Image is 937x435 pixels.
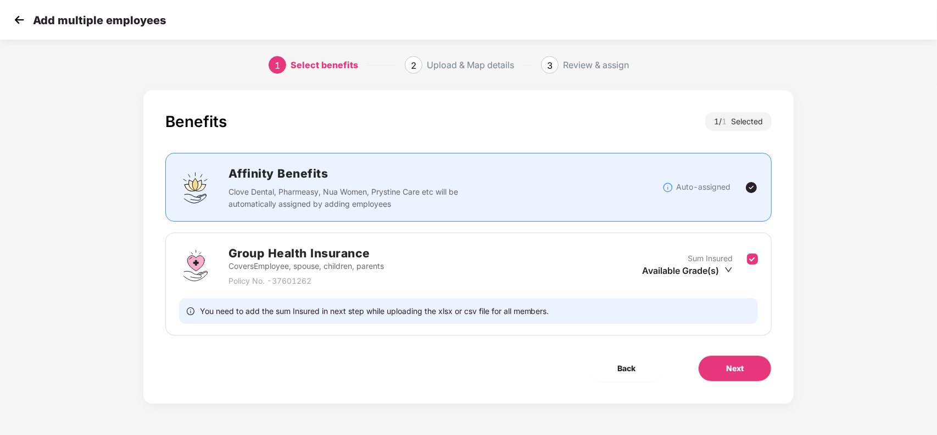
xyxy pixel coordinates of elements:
[745,181,758,194] img: svg+xml;base64,PHN2ZyBpZD0iVGljay0yNHgyNCIgeG1sbnM9Imh0dHA6Ly93d3cudzMub3JnLzIwMDAvc3ZnIiB3aWR0aD...
[642,265,733,277] div: Available Grade(s)
[33,14,166,27] p: Add multiple employees
[179,249,212,282] img: svg+xml;base64,PHN2ZyBpZD0iR3JvdXBfSGVhbHRoX0luc3VyYW5jZSIgZGF0YS1uYW1lPSJHcm91cCBIZWFsdGggSW5zdX...
[705,112,772,131] div: 1 / Selected
[698,355,772,382] button: Next
[228,275,384,287] p: Policy No. - 37601262
[179,171,212,204] img: svg+xml;base64,PHN2ZyBpZD0iQWZmaW5pdHlfQmVuZWZpdHMiIGRhdGEtbmFtZT0iQWZmaW5pdHkgQmVuZWZpdHMiIHhtbG...
[726,362,744,375] span: Next
[291,56,358,74] div: Select benefits
[688,252,733,265] p: Sum Insured
[187,306,194,316] span: info-circle
[662,182,673,193] img: svg+xml;base64,PHN2ZyBpZD0iSW5mb18tXzMyeDMyIiBkYXRhLW5hbWU9IkluZm8gLSAzMngzMiIgeG1sbnM9Imh0dHA6Ly...
[617,362,635,375] span: Back
[590,355,663,382] button: Back
[547,60,553,71] span: 3
[165,112,227,131] div: Benefits
[228,244,384,262] h2: Group Health Insurance
[724,266,733,274] span: down
[228,186,465,210] p: Clove Dental, Pharmeasy, Nua Women, Prystine Care etc will be automatically assigned by adding em...
[228,164,623,183] h2: Affinity Benefits
[722,117,731,126] span: 1
[676,181,730,193] p: Auto-assigned
[427,56,514,74] div: Upload & Map details
[563,56,629,74] div: Review & assign
[200,306,549,316] span: You need to add the sum Insured in next step while uploading the xlsx or csv file for all members.
[275,60,280,71] span: 1
[228,260,384,272] p: Covers Employee, spouse, children, parents
[11,12,27,28] img: svg+xml;base64,PHN2ZyB4bWxucz0iaHR0cDovL3d3dy53My5vcmcvMjAwMC9zdmciIHdpZHRoPSIzMCIgaGVpZ2h0PSIzMC...
[411,60,416,71] span: 2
